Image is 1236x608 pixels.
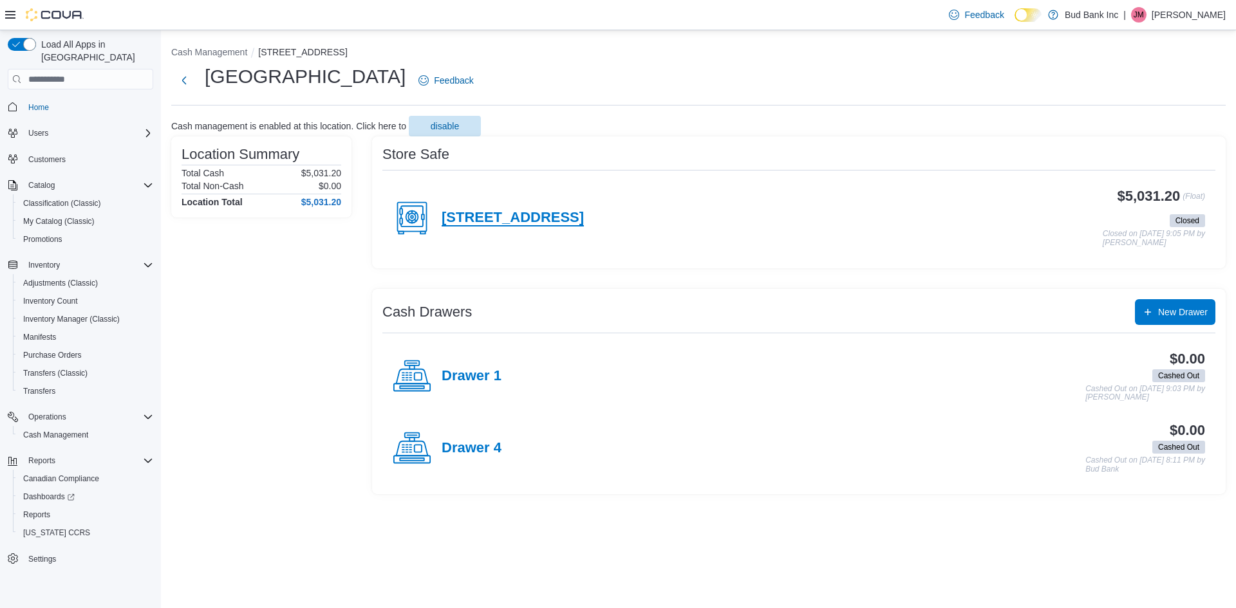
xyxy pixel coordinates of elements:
span: Load All Apps in [GEOGRAPHIC_DATA] [36,38,153,64]
span: Users [28,128,48,138]
button: Manifests [13,328,158,346]
span: Purchase Orders [18,347,153,363]
span: Washington CCRS [18,525,153,540]
h6: Total Non-Cash [182,181,244,191]
span: Customers [28,154,66,165]
button: Transfers [13,382,158,400]
span: Users [23,125,153,141]
button: Users [23,125,53,141]
button: Adjustments (Classic) [13,274,158,292]
span: Catalog [23,178,153,193]
a: Dashboards [13,488,158,506]
p: Cashed Out on [DATE] 9:03 PM by [PERSON_NAME] [1085,385,1205,402]
button: Customers [3,150,158,169]
span: Reports [23,453,153,468]
a: Purchase Orders [18,347,87,363]
h3: $0.00 [1170,423,1205,438]
button: Home [3,97,158,116]
span: disable [431,120,459,133]
span: Feedback [434,74,473,87]
p: Cash management is enabled at this location. Click here to [171,121,406,131]
span: Cash Management [23,430,88,440]
span: Customers [23,151,153,167]
span: Catalog [28,180,55,190]
button: Transfers (Classic) [13,364,158,382]
p: Closed on [DATE] 9:05 PM by [PERSON_NAME] [1103,230,1205,247]
button: Reports [23,453,61,468]
span: Inventory Count [18,293,153,309]
a: Customers [23,152,71,167]
span: Transfers [23,386,55,396]
span: Inventory Manager (Classic) [18,311,153,327]
span: Canadian Compliance [23,474,99,484]
a: Dashboards [18,489,80,504]
button: Classification (Classic) [13,194,158,212]
button: Settings [3,549,158,568]
a: [US_STATE] CCRS [18,525,95,540]
p: Bud Bank Inc [1065,7,1118,23]
h1: [GEOGRAPHIC_DATA] [205,64,406,89]
a: Settings [23,551,61,567]
p: (Float) [1183,189,1205,212]
span: Closed [1170,214,1205,227]
span: Dark Mode [1015,22,1015,23]
button: disable [409,116,481,136]
h3: Location Summary [182,147,299,162]
h3: Store Safe [382,147,449,162]
button: My Catalog (Classic) [13,212,158,230]
span: Manifests [18,329,153,345]
a: Feedback [944,2,1009,28]
a: Transfers [18,383,61,399]
span: Reports [23,510,50,520]
a: Canadian Compliance [18,471,104,486]
span: Classification (Classic) [23,198,101,208]
span: Cash Management [18,427,153,443]
span: Transfers (Classic) [23,368,88,378]
a: Adjustments (Classic) [18,275,103,291]
span: JM [1134,7,1144,23]
h4: $5,031.20 [301,197,341,207]
a: Home [23,100,54,115]
a: Classification (Classic) [18,196,106,211]
span: Inventory [23,257,153,273]
span: Cashed Out [1158,370,1199,382]
span: Classification (Classic) [18,196,153,211]
button: Catalog [3,176,158,194]
span: Inventory Count [23,296,78,306]
p: $0.00 [319,181,341,191]
img: Cova [26,8,84,21]
span: Manifests [23,332,56,342]
span: Operations [28,412,66,422]
button: Purchase Orders [13,346,158,364]
span: Purchase Orders [23,350,82,360]
button: Inventory Count [13,292,158,310]
a: Reports [18,507,55,522]
span: [US_STATE] CCRS [23,528,90,538]
span: Adjustments (Classic) [23,278,98,288]
button: Operations [3,408,158,426]
span: Canadian Compliance [18,471,153,486]
span: Closed [1175,215,1199,226]
span: Promotions [18,232,153,247]
p: $5,031.20 [301,168,341,178]
span: Reports [28,456,55,466]
button: Cash Management [171,47,247,57]
span: Transfers (Classic) [18,365,153,381]
h4: Location Total [182,197,243,207]
button: Inventory [3,256,158,274]
button: Canadian Compliance [13,470,158,488]
span: Settings [23,551,153,567]
div: Jade Marlatt [1131,7,1147,23]
button: Promotions [13,230,158,248]
span: Dashboards [23,492,75,502]
p: | [1123,7,1126,23]
button: Reports [3,452,158,470]
p: Cashed Out on [DATE] 8:11 PM by Bud Bank [1085,456,1205,474]
a: Feedback [413,68,478,93]
span: Home [28,102,49,113]
h4: [STREET_ADDRESS] [442,210,584,226]
a: Promotions [18,232,68,247]
span: Transfers [18,383,153,399]
h6: Total Cash [182,168,224,178]
a: Inventory Manager (Classic) [18,311,125,327]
